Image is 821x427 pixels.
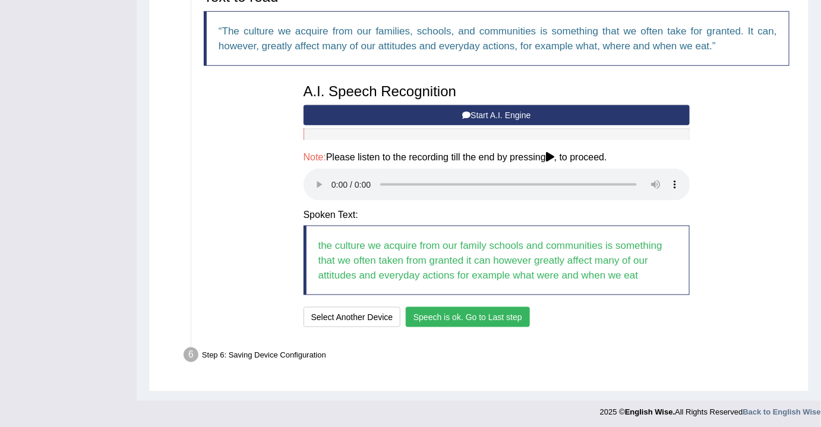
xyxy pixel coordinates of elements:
a: Back to English Wise [743,408,821,417]
h4: Spoken Text: [304,210,690,220]
div: Step 6: Saving Device Configuration [178,344,803,370]
div: 2025 © All Rights Reserved [600,401,821,418]
button: Start A.I. Engine [304,105,690,125]
h3: A.I. Speech Recognition [304,84,690,99]
h4: Please listen to the recording till the end by pressing , to proceed. [304,152,690,163]
blockquote: the culture we acquire from our family schools and communities is something that we often taken f... [304,226,690,295]
strong: English Wise. [625,408,675,417]
button: Speech is ok. Go to Last step [406,307,530,327]
span: Note: [304,152,326,162]
button: Select Another Device [304,307,401,327]
q: The culture we acquire from our families, schools, and communities is something that we often tak... [219,26,777,52]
